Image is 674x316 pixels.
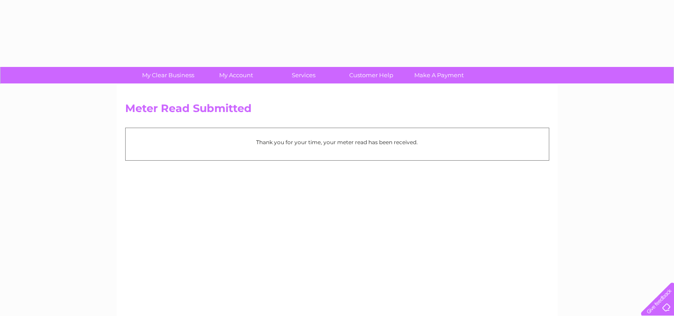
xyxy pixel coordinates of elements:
[125,102,549,119] h2: Meter Read Submitted
[199,67,273,83] a: My Account
[335,67,408,83] a: Customer Help
[402,67,476,83] a: Make A Payment
[131,67,205,83] a: My Clear Business
[267,67,340,83] a: Services
[130,138,544,146] p: Thank you for your time, your meter read has been received.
